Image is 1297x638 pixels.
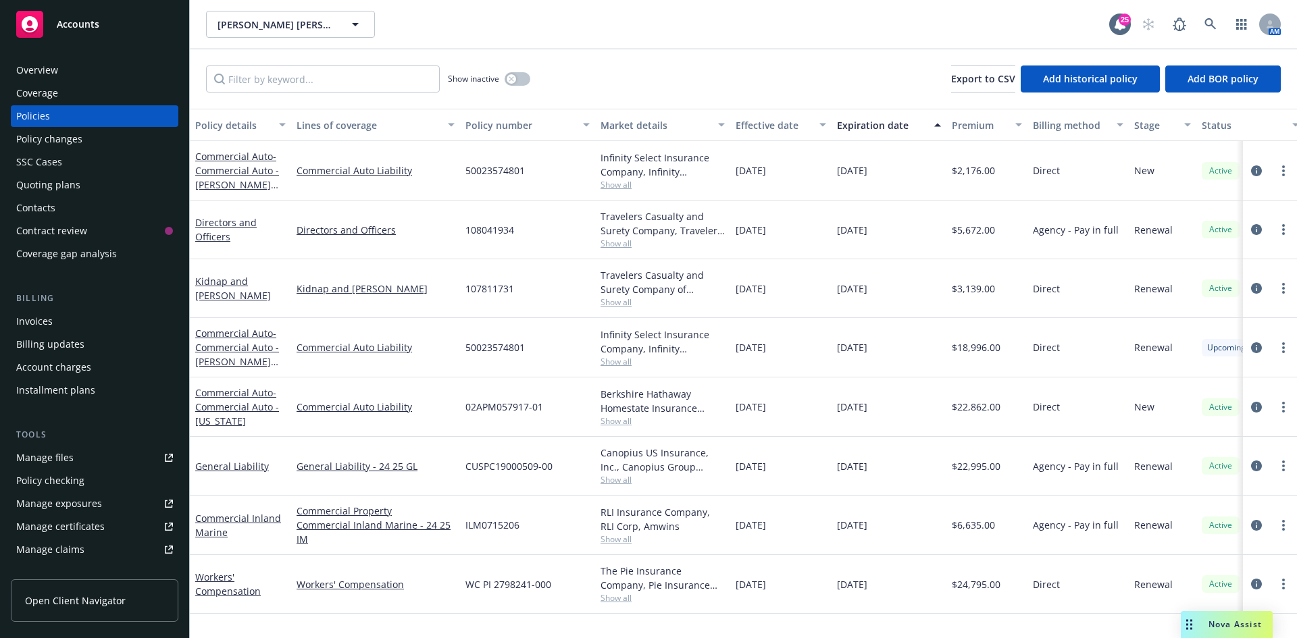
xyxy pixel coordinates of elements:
div: Premium [952,118,1007,132]
span: [DATE] [837,577,867,591]
span: Active [1207,401,1234,413]
span: [DATE] [736,577,766,591]
span: $5,672.00 [952,223,995,237]
div: Billing [11,292,178,305]
div: Quoting plans [16,174,80,196]
a: Start snowing [1135,11,1162,38]
a: Invoices [11,311,178,332]
span: Show all [601,533,725,545]
a: Commercial Auto [195,386,279,427]
span: Active [1207,223,1234,236]
span: Direct [1033,400,1060,414]
a: more [1275,280,1292,296]
span: 50023574801 [465,163,525,178]
a: Directors and Officers [195,216,257,243]
a: Commercial Auto [195,327,279,382]
span: Export to CSV [951,72,1015,85]
span: [DATE] [837,459,867,473]
span: 108041934 [465,223,514,237]
button: Lines of coverage [291,109,460,141]
span: Renewal [1134,340,1173,354]
span: [DATE] [736,163,766,178]
div: Infinity Select Insurance Company, Infinity ([PERSON_NAME]) [601,151,725,179]
span: [DATE] [837,163,867,178]
span: Open Client Navigator [25,593,126,608]
button: Stage [1129,109,1196,141]
a: more [1275,221,1292,238]
span: Add BOR policy [1188,72,1258,85]
a: circleInformation [1248,340,1265,356]
button: Export to CSV [951,65,1015,92]
div: Installment plans [16,379,95,401]
div: Manage claims [16,539,84,560]
a: circleInformation [1248,221,1265,238]
div: Canopius US Insurance, Inc., Canopius Group Limited, Amwins [601,446,725,474]
div: Coverage gap analysis [16,243,117,265]
span: Active [1207,578,1234,590]
a: Account charges [11,356,178,378]
span: Show all [601,238,725,249]
a: Manage claims [11,539,178,560]
a: Commercial Inland Marine [195,512,281,539]
a: Accounts [11,5,178,43]
div: SSC Cases [16,151,62,173]
a: Commercial Auto Liability [297,400,455,414]
a: Policy changes [11,128,178,150]
span: [DATE] [837,282,867,296]
span: Direct [1033,282,1060,296]
span: Nova Assist [1209,618,1262,630]
a: Policies [11,105,178,127]
a: Overview [11,59,178,81]
div: Overview [16,59,58,81]
span: Add historical policy [1043,72,1138,85]
span: $6,635.00 [952,518,995,532]
div: Status [1202,118,1284,132]
span: Upcoming [1207,342,1246,354]
span: Direct [1033,163,1060,178]
a: more [1275,458,1292,474]
div: Policies [16,105,50,127]
button: Policy details [190,109,291,141]
a: Switch app [1228,11,1255,38]
a: Manage files [11,447,178,469]
span: Renewal [1134,577,1173,591]
button: Add historical policy [1021,65,1160,92]
a: Quoting plans [11,174,178,196]
span: Show all [601,356,725,367]
span: [PERSON_NAME] [PERSON_NAME] & Associates, Inc. [218,18,334,32]
a: Commercial Auto Liability [297,340,455,354]
span: Agency - Pay in full [1033,459,1119,473]
a: more [1275,576,1292,592]
div: Policy number [465,118,575,132]
a: Commercial Auto Liability [297,163,455,178]
a: circleInformation [1248,280,1265,296]
div: Policy changes [16,128,82,150]
div: Expiration date [837,118,926,132]
a: Workers' Compensation [297,577,455,591]
div: Policy checking [16,470,84,491]
a: circleInformation [1248,517,1265,533]
div: Manage files [16,447,74,469]
div: Travelers Casualty and Surety Company of America, Travelers Insurance [601,268,725,296]
span: Agency - Pay in full [1033,518,1119,532]
span: Show all [601,474,725,485]
a: more [1275,340,1292,356]
a: Contract review [11,220,178,242]
button: Nova Assist [1181,611,1273,638]
span: [DATE] [837,518,867,532]
a: General Liability [195,460,269,473]
a: Search [1197,11,1224,38]
span: Show all [601,415,725,427]
a: Workers' Compensation [195,570,261,597]
button: Market details [595,109,730,141]
span: [DATE] [736,340,766,354]
a: more [1275,517,1292,533]
div: Manage exposures [16,493,102,514]
div: Travelers Casualty and Surety Company, Travelers Insurance [601,209,725,238]
div: Effective date [736,118,811,132]
span: Renewal [1134,282,1173,296]
div: Contacts [16,197,55,219]
span: 02APM057917-01 [465,400,543,414]
div: Drag to move [1181,611,1198,638]
span: [DATE] [837,400,867,414]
